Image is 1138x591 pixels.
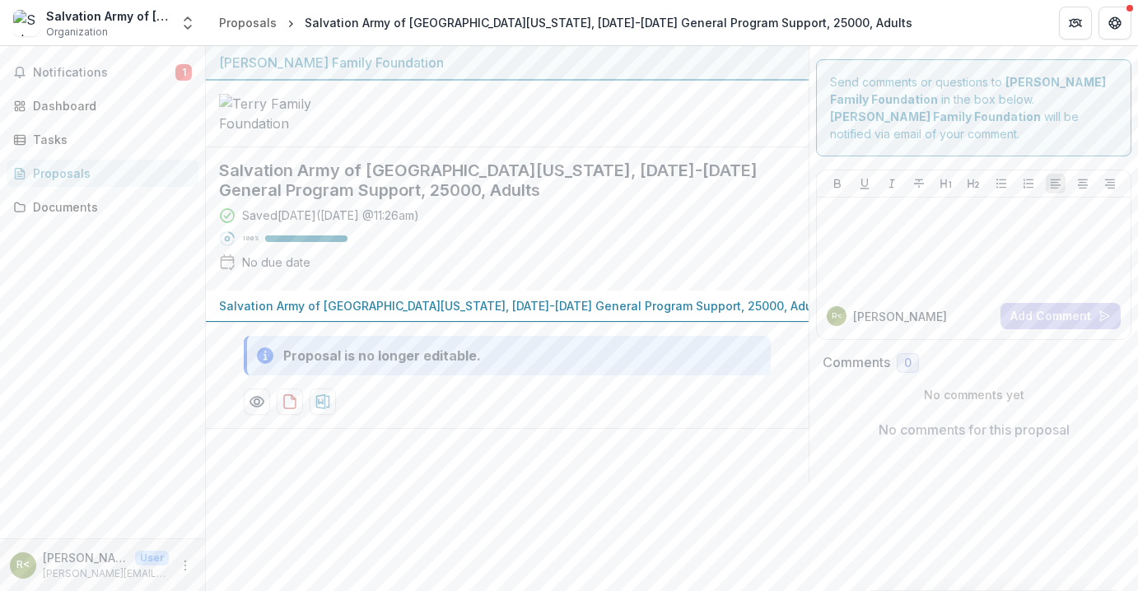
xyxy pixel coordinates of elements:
[830,109,1041,123] strong: [PERSON_NAME] Family Foundation
[16,560,30,570] div: Robert Devers <robert.devers@uss.salvationarmy.org>
[1098,7,1131,40] button: Get Help
[244,389,270,415] button: Preview 714b18d7-d103-4131-840f-e886bbbb8ba0-0.pdf
[305,14,912,31] div: Salvation Army of [GEOGRAPHIC_DATA][US_STATE], [DATE]-[DATE] General Program Support, 25000, Adults
[855,174,874,193] button: Underline
[991,174,1011,193] button: Bullet List
[277,389,303,415] button: download-proposal
[1046,174,1066,193] button: Align Left
[823,355,890,370] h2: Comments
[46,7,170,25] div: Salvation Army of [GEOGRAPHIC_DATA][US_STATE]
[832,312,842,320] div: Robert Devers <robert.devers@uss.salvationarmy.org>
[1059,7,1092,40] button: Partners
[879,420,1070,440] p: No comments for this proposal
[909,174,929,193] button: Strike
[33,66,175,80] span: Notifications
[219,94,384,133] img: Terry Family Foundation
[1073,174,1093,193] button: Align Center
[219,297,827,314] p: Salvation Army of [GEOGRAPHIC_DATA][US_STATE], [DATE]-[DATE] General Program Support, 25000, Adults
[33,198,185,216] div: Documents
[7,160,198,187] a: Proposals
[212,11,283,35] a: Proposals
[310,389,336,415] button: download-proposal
[816,59,1131,156] div: Send comments or questions to in the box below. will be notified via email of your comment.
[882,174,902,193] button: Italicize
[212,11,919,35] nav: breadcrumb
[33,131,185,148] div: Tasks
[7,92,198,119] a: Dashboard
[33,165,185,182] div: Proposals
[7,193,198,221] a: Documents
[1100,174,1120,193] button: Align Right
[135,551,169,565] p: User
[13,10,40,36] img: Salvation Army of Northeast Florida
[853,308,947,325] p: [PERSON_NAME]
[219,161,769,200] h2: Salvation Army of [GEOGRAPHIC_DATA][US_STATE], [DATE]-[DATE] General Program Support, 25000, Adults
[7,126,198,153] a: Tasks
[46,25,108,40] span: Organization
[219,14,277,31] div: Proposals
[242,254,310,271] div: No due date
[283,346,481,365] div: Proposal is no longer editable.
[43,549,128,566] p: [PERSON_NAME] <[PERSON_NAME][EMAIL_ADDRESS][PERSON_NAME][DOMAIN_NAME]>
[963,174,983,193] button: Heading 2
[1000,303,1121,329] button: Add Comment
[1019,174,1038,193] button: Ordered List
[175,64,192,81] span: 1
[242,233,259,244] p: 100 %
[936,174,956,193] button: Heading 1
[823,386,1125,403] p: No comments yet
[33,97,185,114] div: Dashboard
[242,207,419,224] div: Saved [DATE] ( [DATE] @ 11:26am )
[7,59,198,86] button: Notifications1
[176,7,199,40] button: Open entity switcher
[904,356,912,370] span: 0
[43,566,169,581] p: [PERSON_NAME][EMAIL_ADDRESS][PERSON_NAME][DOMAIN_NAME]
[828,174,847,193] button: Bold
[175,556,195,575] button: More
[219,53,795,72] div: [PERSON_NAME] Family Foundation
